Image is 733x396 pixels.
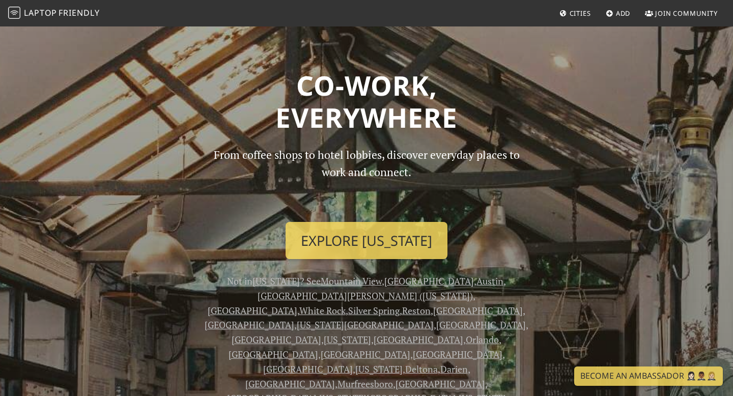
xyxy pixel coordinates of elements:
[321,275,382,287] a: Mountain View
[466,333,499,346] a: Orlando
[205,146,528,214] p: From coffee shops to hotel lobbies, discover everyday places to work and connect.
[405,363,438,375] a: Deltona
[574,366,723,386] a: Become an Ambassador 🤵🏻‍♀️🤵🏾‍♂️🤵🏼‍♀️
[8,7,20,19] img: LaptopFriendly
[602,4,635,22] a: Add
[402,304,431,317] a: Reston
[396,378,485,390] a: [GEOGRAPHIC_DATA]
[59,7,99,18] span: Friendly
[476,275,503,287] a: Austin
[413,348,502,360] a: [GEOGRAPHIC_DATA]
[555,4,595,22] a: Cities
[433,304,523,317] a: [GEOGRAPHIC_DATA]
[37,69,696,134] h1: Co-work, Everywhere
[337,378,393,390] a: Murfreesboro
[436,319,526,331] a: [GEOGRAPHIC_DATA]
[258,290,473,302] a: [GEOGRAPHIC_DATA][PERSON_NAME] ([US_STATE])
[321,348,410,360] a: [GEOGRAPHIC_DATA]
[245,378,335,390] a: [GEOGRAPHIC_DATA]
[297,319,434,331] a: [US_STATE][GEOGRAPHIC_DATA]
[24,7,57,18] span: Laptop
[355,363,403,375] a: [US_STATE]
[229,348,318,360] a: [GEOGRAPHIC_DATA]
[655,9,718,18] span: Join Community
[208,304,297,317] a: [GEOGRAPHIC_DATA]
[616,9,631,18] span: Add
[8,5,100,22] a: LaptopFriendly LaptopFriendly
[286,222,447,260] a: Explore [US_STATE]
[440,363,468,375] a: Darien
[263,363,353,375] a: [GEOGRAPHIC_DATA]
[641,4,722,22] a: Join Community
[384,275,474,287] a: [GEOGRAPHIC_DATA]
[252,275,300,287] a: [US_STATE]
[232,333,321,346] a: [GEOGRAPHIC_DATA]
[299,304,346,317] a: White Rock
[205,319,294,331] a: [GEOGRAPHIC_DATA]
[324,333,371,346] a: [US_STATE]
[374,333,463,346] a: [GEOGRAPHIC_DATA]
[570,9,591,18] span: Cities
[348,304,400,317] a: Silver Spring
